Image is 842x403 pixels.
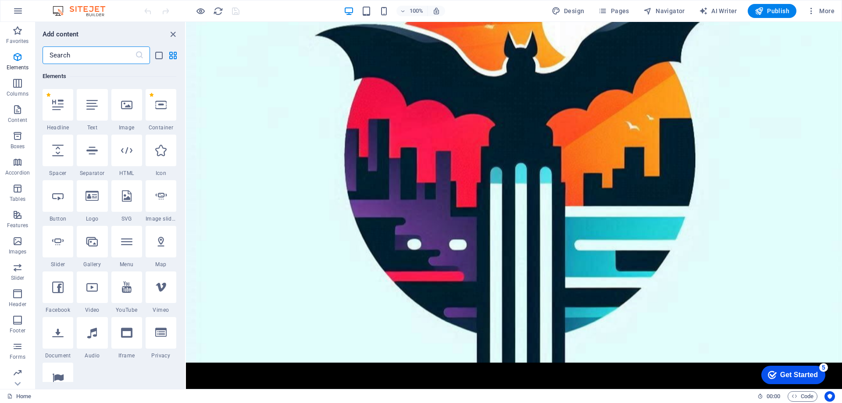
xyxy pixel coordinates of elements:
[77,135,107,177] div: Separator
[432,7,440,15] i: On resize automatically adjust zoom level to fit chosen device.
[640,4,689,18] button: Navigator
[43,180,73,222] div: Button
[146,170,176,177] span: Icon
[11,275,25,282] p: Slider
[111,271,142,314] div: YouTube
[10,353,25,360] p: Forms
[43,317,73,359] div: Document
[77,226,107,268] div: Gallery
[43,271,73,314] div: Facebook
[807,7,835,15] span: More
[146,261,176,268] span: Map
[26,10,64,18] div: Get Started
[77,170,107,177] span: Separator
[146,180,176,222] div: Image slider
[803,4,838,18] button: More
[6,38,29,45] p: Favorites
[396,6,428,16] button: 100%
[146,215,176,222] span: Image slider
[77,307,107,314] span: Video
[43,226,73,268] div: Slider
[111,307,142,314] span: YouTube
[77,89,107,131] div: Text
[11,143,25,150] p: Boxes
[195,6,206,16] button: Click here to leave preview mode and continue editing
[767,391,780,402] span: 00 00
[757,391,781,402] h6: Session time
[111,261,142,268] span: Menu
[7,391,31,402] a: Click to cancel selection. Double-click to open Pages
[146,352,176,359] span: Privacy
[43,170,73,177] span: Spacer
[146,307,176,314] span: Vimeo
[10,196,25,203] p: Tables
[111,124,142,131] span: Image
[699,7,737,15] span: AI Writer
[146,226,176,268] div: Map
[65,2,74,11] div: 5
[10,327,25,334] p: Footer
[77,215,107,222] span: Logo
[548,4,588,18] div: Design (Ctrl+Alt+Y)
[146,135,176,177] div: Icon
[213,6,223,16] button: reload
[598,7,629,15] span: Pages
[146,317,176,359] div: Privacy
[43,71,176,82] h6: Elements
[46,93,51,97] span: Remove from favorites
[77,180,107,222] div: Logo
[168,29,178,39] button: close panel
[643,7,685,15] span: Navigator
[111,89,142,131] div: Image
[43,352,73,359] span: Document
[146,124,176,131] span: Container
[43,124,73,131] span: Headline
[111,135,142,177] div: HTML
[111,317,142,359] div: Iframe
[168,50,178,61] button: grid-view
[788,391,817,402] button: Code
[824,391,835,402] button: Usercentrics
[548,4,588,18] button: Design
[43,307,73,314] span: Facebook
[43,46,135,64] input: Search
[595,4,632,18] button: Pages
[773,393,774,399] span: :
[146,271,176,314] div: Vimeo
[7,4,71,23] div: Get Started 5 items remaining, 0% complete
[7,90,29,97] p: Columns
[111,215,142,222] span: SVG
[7,64,29,71] p: Elements
[410,6,424,16] h6: 100%
[43,135,73,177] div: Spacer
[5,169,30,176] p: Accordion
[43,29,79,39] h6: Add content
[111,180,142,222] div: SVG
[77,124,107,131] span: Text
[7,222,28,229] p: Features
[153,50,164,61] button: list-view
[43,89,73,131] div: Headline
[146,89,176,131] div: Container
[77,352,107,359] span: Audio
[77,271,107,314] div: Video
[50,6,116,16] img: Editor Logo
[696,4,741,18] button: AI Writer
[77,261,107,268] span: Gallery
[552,7,585,15] span: Design
[149,93,154,97] span: Remove from favorites
[792,391,813,402] span: Code
[43,261,73,268] span: Slider
[213,6,223,16] i: Reload page
[111,352,142,359] span: Iframe
[8,117,27,124] p: Content
[77,317,107,359] div: Audio
[111,170,142,177] span: HTML
[9,248,27,255] p: Images
[111,226,142,268] div: Menu
[755,7,789,15] span: Publish
[748,4,796,18] button: Publish
[43,215,73,222] span: Button
[9,301,26,308] p: Header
